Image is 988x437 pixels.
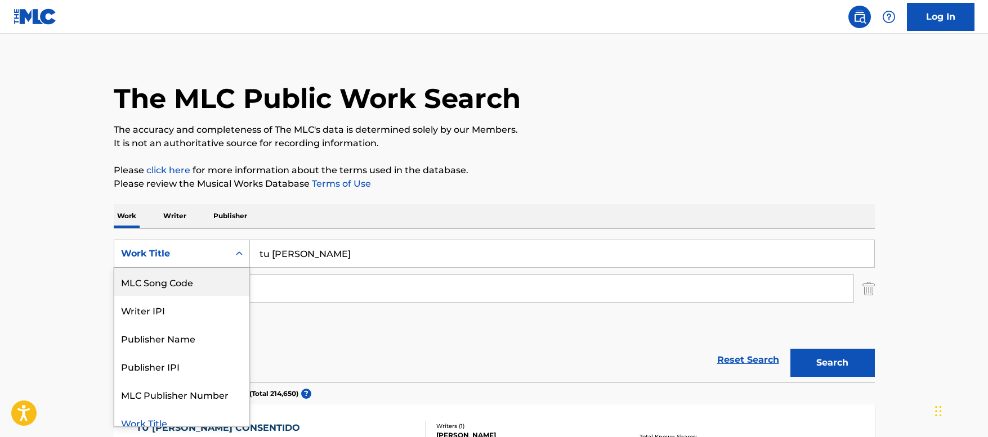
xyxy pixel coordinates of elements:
div: Work Title [121,247,222,260]
a: Reset Search [712,348,785,372]
p: The accuracy and completeness of The MLC's data is determined solely by our Members. [114,123,875,137]
img: search [853,10,866,24]
div: MLC Song Code [114,268,249,296]
div: MLC Publisher Number [114,380,249,408]
img: Delete Criterion [862,274,875,303]
img: MLC Logo [14,8,57,25]
div: Publisher IPI [114,352,249,380]
iframe: Chat Widget [932,383,988,437]
img: help [882,10,896,24]
a: Terms of Use [310,178,371,189]
span: ? [301,389,311,399]
div: Publisher Name [114,324,249,352]
button: Search [790,349,875,377]
div: TU [PERSON_NAME] CONSENTIDO [136,421,306,435]
p: Writer [160,204,190,228]
a: Log In [907,3,974,31]
p: Please for more information about the terms used in the database. [114,164,875,177]
p: Work [114,204,140,228]
div: Writers ( 1 ) [436,422,606,430]
h1: The MLC Public Work Search [114,82,521,115]
div: Help [878,6,900,28]
form: Search Form [114,240,875,382]
a: click here [146,165,190,175]
p: Publisher [210,204,251,228]
a: Public Search [848,6,871,28]
p: It is not an authoritative source for recording information. [114,137,875,150]
div: Work Title [114,408,249,436]
p: Please review the Musical Works Database [114,177,875,191]
div: Writer IPI [114,296,249,324]
div: Drag [935,394,942,428]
